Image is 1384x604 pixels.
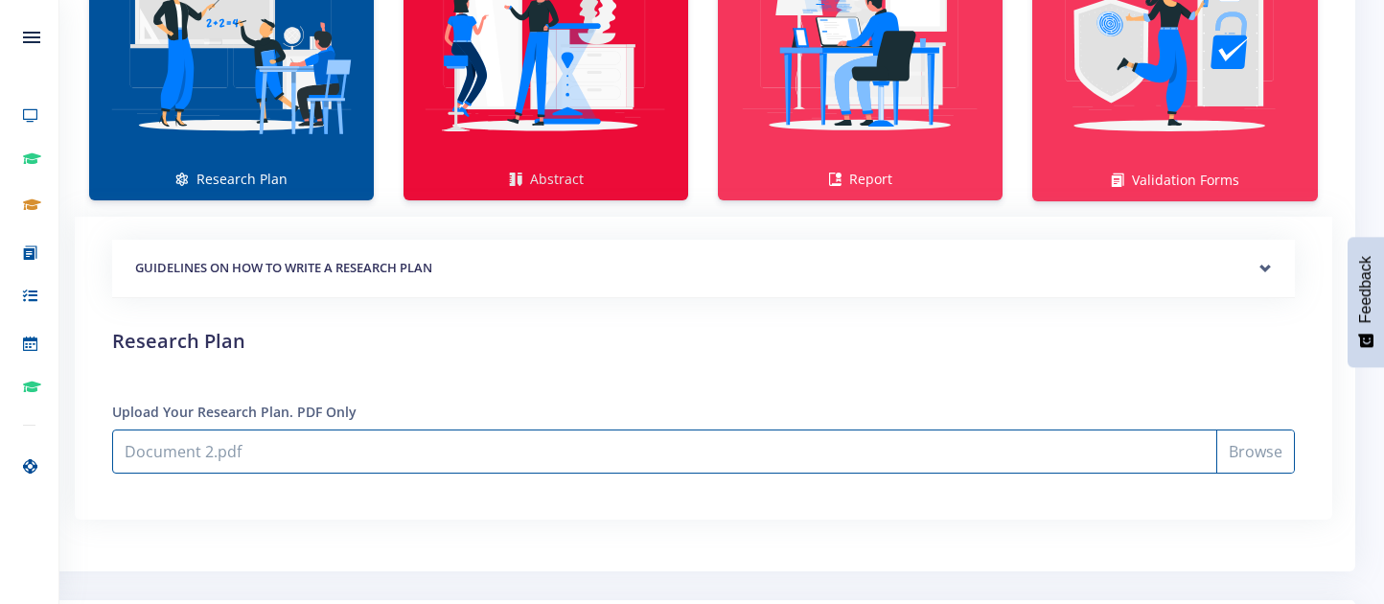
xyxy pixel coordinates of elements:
[1348,237,1384,367] button: Feedback - Show survey
[1357,256,1374,323] span: Feedback
[135,259,1272,278] h5: GUIDELINES ON HOW TO WRITE A RESEARCH PLAN
[112,402,357,422] label: Upload Your Research Plan. PDF Only
[112,327,1295,356] h2: Research Plan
